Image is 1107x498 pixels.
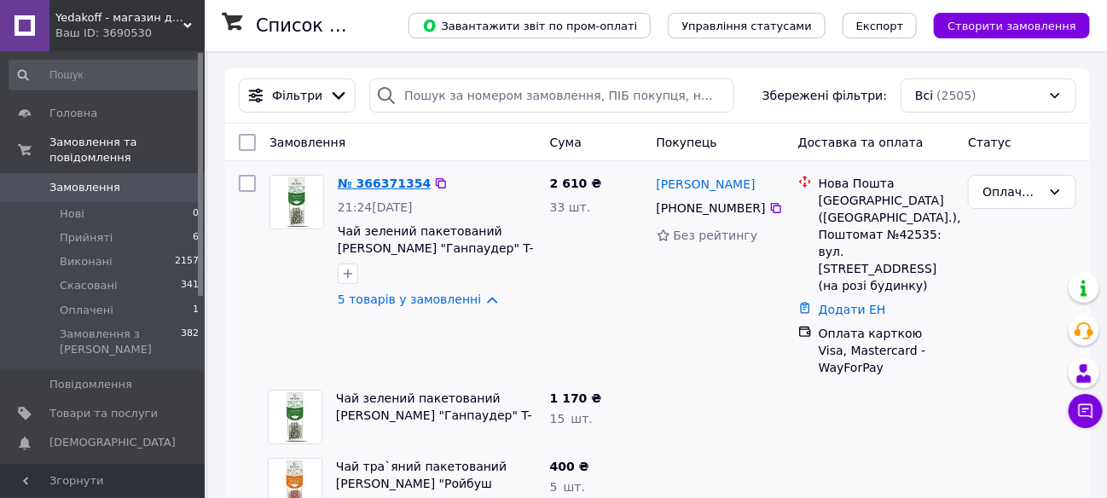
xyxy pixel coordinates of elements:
span: Збережені фільтри: [762,87,887,104]
span: (2505) [936,89,977,102]
span: Завантажити звіт по пром-оплаті [422,18,637,33]
div: Ваш ID: 3690530 [55,26,205,41]
button: Експорт [843,13,918,38]
span: 33 шт. [550,200,591,214]
span: Замовлення з [PERSON_NAME] [60,327,181,357]
div: Нова Пошта [819,175,955,192]
span: Фільтри [272,87,322,104]
input: Пошук за номером замовлення, ПІБ покупця, номером телефону, Email, номером накладної [369,78,734,113]
span: Yedakoff - магазин для справжніх гурманів! [55,10,183,26]
span: [DEMOGRAPHIC_DATA] [49,435,176,450]
a: 5 товарів у замовленні [338,292,481,306]
span: 2157 [175,254,199,269]
span: 1 170 ₴ [550,391,602,405]
img: Фото товару [270,176,323,229]
span: Cума [550,136,582,149]
span: 400 ₴ [550,460,589,473]
a: Чай зелений пакетований [PERSON_NAME] "Ганпаудер" T-cup 10 сашетів по 2,4г [338,224,534,272]
span: Всі [915,87,933,104]
span: Статус [968,136,1011,149]
span: Покупець [657,136,717,149]
span: 0 [193,206,199,222]
span: Скасовані [60,278,118,293]
h1: Список замовлень [256,15,429,36]
button: Створити замовлення [934,13,1090,38]
a: Чай зелений пакетований [PERSON_NAME] "Ганпаудер" T-cup 10 сашетів по 2,4г [336,391,532,439]
a: № 366371354 [338,177,431,190]
span: Нові [60,206,84,222]
span: Виконані [60,254,113,269]
span: Товари та послуги [49,406,158,421]
span: 1 [193,303,199,318]
span: Прийняті [60,230,113,246]
a: Створити замовлення [917,18,1090,32]
span: Замовлення [270,136,345,149]
a: [PERSON_NAME] [657,176,756,193]
img: Фото товару [269,391,322,443]
a: Додати ЕН [819,303,886,316]
span: Створити замовлення [948,20,1076,32]
span: Замовлення та повідомлення [49,135,205,165]
span: Оплачені [60,303,113,318]
button: Завантажити звіт по пром-оплаті [409,13,651,38]
input: Пошук [9,60,200,90]
div: Оплата карткою Visa, Mastercard - WayForPay [819,325,955,376]
span: Управління статусами [681,20,812,32]
span: Замовлення [49,180,120,195]
span: Експорт [856,20,904,32]
div: [GEOGRAPHIC_DATA] ([GEOGRAPHIC_DATA].), Поштомат №42535: вул. [STREET_ADDRESS] (на розі будинку) [819,192,955,294]
span: 21:24[DATE] [338,200,413,214]
span: Повідомлення [49,377,132,392]
span: Доставка та оплата [798,136,924,149]
span: Без рейтингу [674,229,758,242]
a: Фото товару [270,175,324,229]
span: 341 [181,278,199,293]
div: Оплачено [982,182,1041,201]
span: 2 610 ₴ [550,177,602,190]
span: Головна [49,106,97,121]
span: 382 [181,327,199,357]
span: 5 шт. [550,480,585,494]
span: 6 [193,230,199,246]
span: 15 шт. [550,412,593,426]
button: Управління статусами [668,13,826,38]
div: [PHONE_NUMBER] [653,196,769,220]
button: Чат з покупцем [1069,394,1103,428]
